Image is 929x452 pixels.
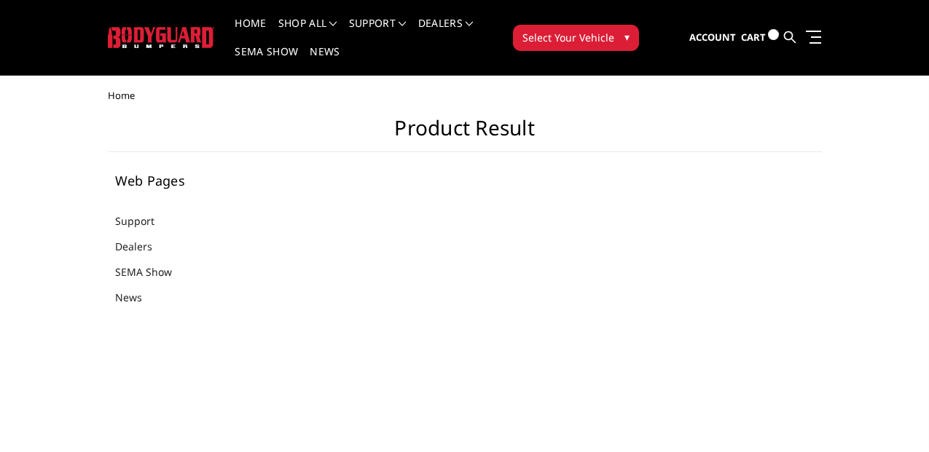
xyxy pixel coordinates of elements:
a: Account [689,18,736,58]
a: Support [349,18,407,47]
span: Select Your Vehicle [522,30,614,45]
a: Dealers [418,18,474,47]
a: News [115,290,160,305]
a: Home [235,18,266,47]
a: Support [115,213,173,229]
a: SEMA Show [115,264,190,279]
a: News [310,47,340,75]
span: Home [108,89,135,102]
a: Dealers [115,239,170,254]
button: Select Your Vehicle [513,25,639,51]
a: shop all [278,18,337,47]
a: Cart [741,17,779,58]
span: ▾ [624,29,630,44]
h5: Web Pages [115,174,279,187]
img: BODYGUARD BUMPERS [108,27,215,48]
span: Account [689,31,736,44]
span: Cart [741,31,766,44]
a: SEMA Show [235,47,298,75]
h1: Product Result [108,116,822,152]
